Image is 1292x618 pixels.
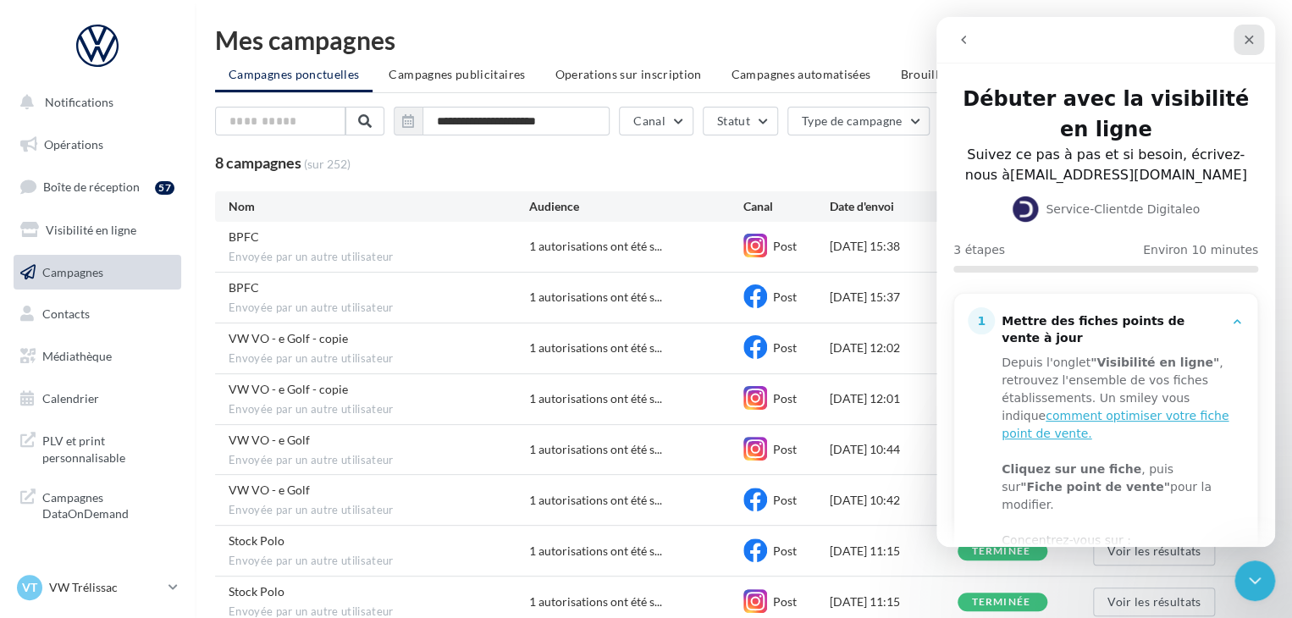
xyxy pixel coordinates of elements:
[10,127,185,163] a: Opérations
[14,571,181,604] a: VT VW Trélissac
[45,95,113,109] span: Notifications
[10,339,185,374] a: Médiathèque
[215,153,301,172] span: 8 campagnes
[229,301,529,316] span: Envoyée par un autre utilisateur
[42,391,99,406] span: Calendrier
[215,27,1272,52] div: Mes campagnes
[829,441,958,458] div: [DATE] 10:44
[529,492,662,509] span: 1 autorisations ont été s...
[829,593,958,610] div: [DATE] 11:15
[936,17,1275,547] iframe: Intercom live chat
[773,239,797,253] span: Post
[10,255,185,290] a: Campagnes
[229,433,310,447] span: VW VO - e Golf
[787,107,930,135] button: Type de campagne
[155,181,174,195] div: 57
[529,441,662,458] span: 1 autorisations ont été s...
[829,238,958,255] div: [DATE] 15:38
[10,381,185,417] a: Calendrier
[42,486,174,522] span: Campagnes DataOnDemand
[1093,537,1215,566] button: Voir les résultats
[829,492,958,509] div: [DATE] 10:42
[773,442,797,456] span: Post
[229,351,529,367] span: Envoyée par un autre utilisateur
[1093,588,1215,616] button: Voir les résultats
[529,339,662,356] span: 1 autorisations ont été s...
[773,391,797,406] span: Post
[42,429,174,466] span: PLV et print personnalisable
[229,229,259,244] span: BPFC
[10,296,185,332] a: Contacts
[829,390,958,407] div: [DATE] 12:01
[773,290,797,304] span: Post
[773,493,797,507] span: Post
[42,349,112,363] span: Médiathèque
[529,238,662,255] span: 1 autorisations ont été s...
[229,250,529,265] span: Envoyée par un autre utilisateur
[46,223,136,237] span: Visibilité en ligne
[229,382,348,396] span: VW VO - e Golf - copie
[829,543,958,560] div: [DATE] 11:15
[743,198,829,215] div: Canal
[1234,560,1275,601] iframe: Intercom live chat
[42,306,90,321] span: Contacts
[229,483,310,497] span: VW VO - e Golf
[10,85,178,120] button: Notifications
[389,67,525,81] span: Campagnes publicitaires
[43,179,140,194] span: Boîte de réception
[229,198,529,215] div: Nom
[229,554,529,569] span: Envoyée par un autre utilisateur
[229,584,284,599] span: Stock Polo
[229,453,529,468] span: Envoyée par un autre utilisateur
[732,67,871,81] span: Campagnes automatisées
[49,579,162,596] p: VW Trélissac
[829,198,958,215] div: Date d'envoi
[619,107,693,135] button: Canal
[829,289,958,306] div: [DATE] 15:37
[529,593,662,610] span: 1 autorisations ont été s...
[703,107,778,135] button: Statut
[10,168,185,205] a: Boîte de réception57
[229,533,284,548] span: Stock Polo
[529,543,662,560] span: 1 autorisations ont été s...
[42,264,103,279] span: Campagnes
[529,390,662,407] span: 1 autorisations ont été s...
[10,422,185,472] a: PLV et print personnalisable
[971,546,1030,557] div: terminée
[229,503,529,518] span: Envoyée par un autre utilisateur
[229,331,348,345] span: VW VO - e Golf - copie
[65,515,295,532] div: Concentrez-vous sur :
[22,579,37,596] span: VT
[10,479,185,529] a: Campagnes DataOnDemand
[971,597,1030,608] div: terminée
[773,340,797,355] span: Post
[229,402,529,417] span: Envoyée par un autre utilisateur
[44,137,103,152] span: Opérations
[529,289,662,306] span: 1 autorisations ont été s...
[229,280,259,295] span: BPFC
[555,67,701,81] span: Operations sur inscription
[829,339,958,356] div: [DATE] 12:02
[773,544,797,558] span: Post
[10,212,185,248] a: Visibilité en ligne
[304,156,351,173] span: (sur 252)
[529,198,743,215] div: Audience
[900,67,958,81] span: Brouillons
[773,594,797,609] span: Post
